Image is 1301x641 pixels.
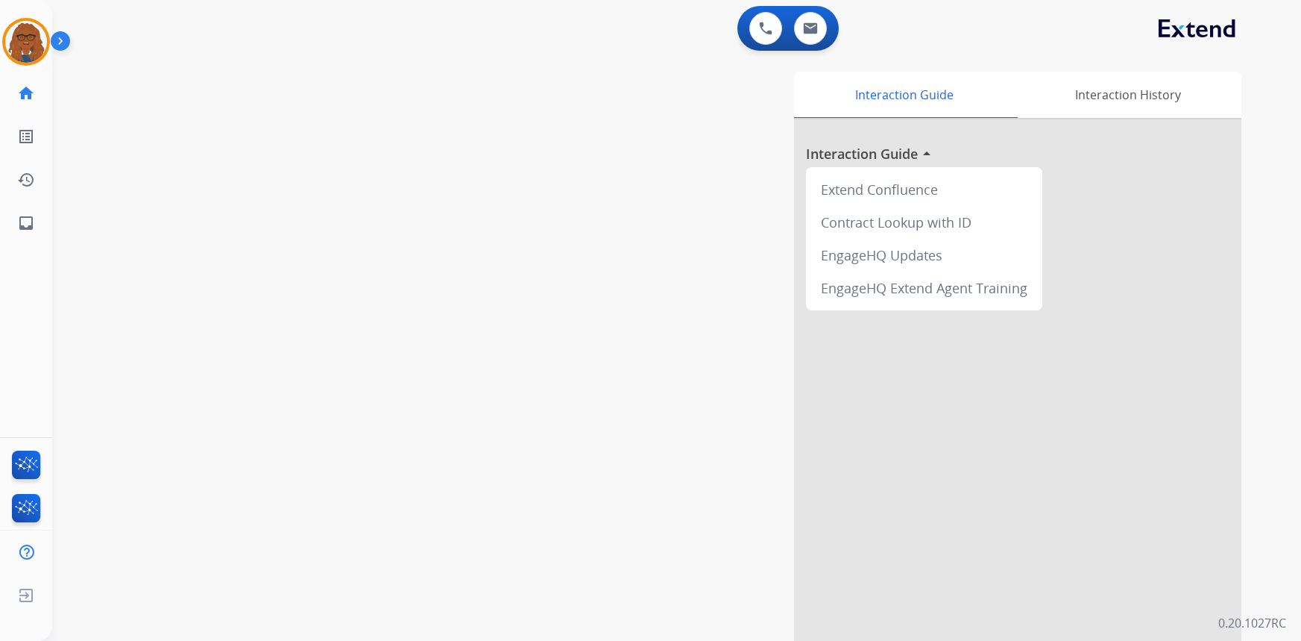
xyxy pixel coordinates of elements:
[1218,614,1286,632] p: 0.20.1027RC
[1014,72,1241,118] div: Interaction History
[17,84,35,102] mat-icon: home
[17,171,35,189] mat-icon: history
[812,206,1036,239] div: Contract Lookup with ID
[17,214,35,232] mat-icon: inbox
[812,173,1036,206] div: Extend Confluence
[812,239,1036,272] div: EngageHQ Updates
[5,21,47,63] img: avatar
[17,128,35,146] mat-icon: list_alt
[794,72,1014,118] div: Interaction Guide
[812,272,1036,304] div: EngageHQ Extend Agent Training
